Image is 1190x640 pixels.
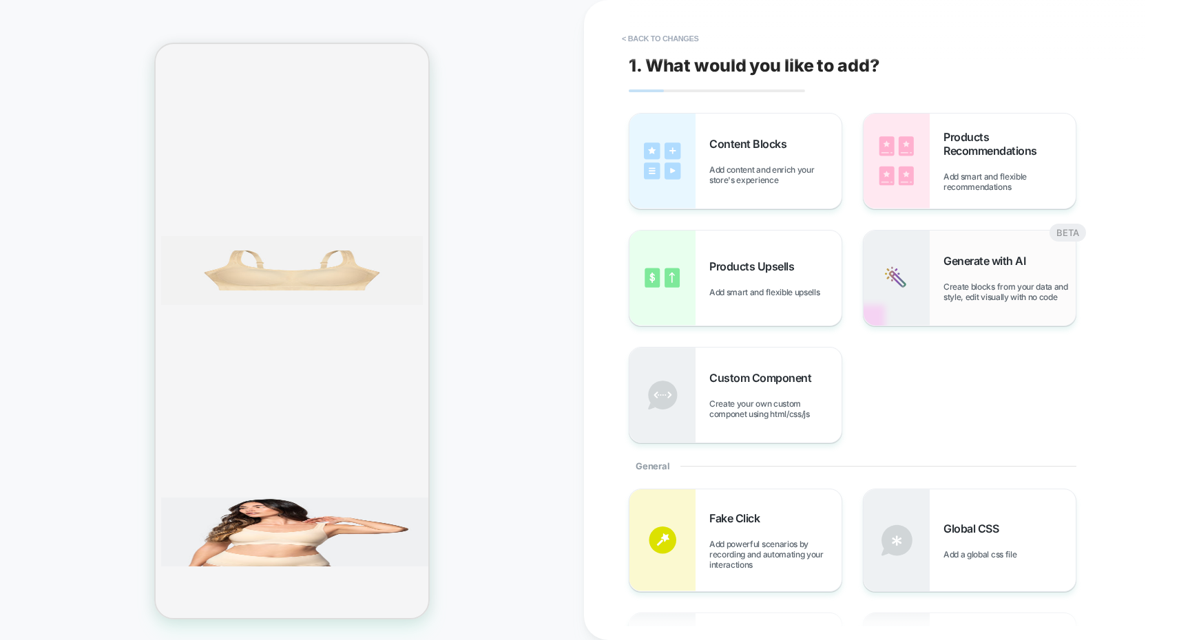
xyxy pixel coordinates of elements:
[709,371,818,385] span: Custom Component
[709,539,842,570] span: Add powerful scenarios by recording and automating your interactions
[709,398,842,419] span: Create your own custom componet using html/css/js
[943,281,1076,302] span: Create blocks from your data and style, edit visually with no code
[629,55,879,76] span: 1. What would you like to add?
[709,287,826,297] span: Add smart and flexible upsells
[943,130,1076,158] span: Products Recommendations
[709,137,793,151] span: Content Blocks
[1050,224,1086,242] div: BETA
[709,259,801,273] span: Products Upsells
[709,164,842,185] span: Add content and enrich your store's experience
[6,454,278,522] img: 459 The Comfort Shaping Bra with Adjustable Straps
[156,44,428,618] iframe: To enrich screen reader interactions, please activate Accessibility in Grammarly extension settings
[943,549,1023,559] span: Add a global css file
[943,254,1032,268] span: Generate with AI
[943,171,1076,192] span: Add smart and flexible recommendations
[709,511,766,525] span: Fake Click
[615,28,706,50] button: < Back to changes
[629,443,1076,489] div: General
[943,522,1005,535] span: Global CSS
